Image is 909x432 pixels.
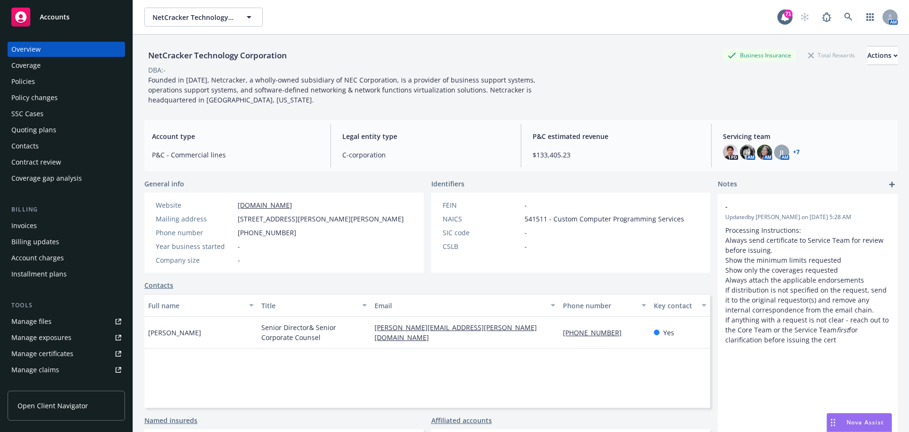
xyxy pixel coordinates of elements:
button: Title [258,294,371,317]
span: Founded in [DATE], Netcracker, a wholly-owned subsidiary of NEC Corporation, is a provider of bus... [148,75,537,104]
div: Policies [11,74,35,89]
a: Coverage gap analysis [8,171,125,186]
div: 71 [784,9,793,18]
div: Manage claims [11,362,59,377]
span: Accounts [40,13,70,21]
div: NetCracker Technology Corporation [144,49,291,62]
a: Accounts [8,4,125,30]
img: photo [740,145,755,160]
div: Phone number [563,301,635,311]
a: Manage exposures [8,330,125,345]
a: [DOMAIN_NAME] [238,201,292,210]
a: Overview [8,42,125,57]
div: Coverage gap analysis [11,171,82,186]
span: Senior Director& Senior Corporate Counsel [261,322,367,342]
button: Full name [144,294,258,317]
a: SSC Cases [8,106,125,121]
span: P&C estimated revenue [533,131,700,141]
p: Processing Instructions: Always send certificate to Service Team for review before issuing. Show ... [725,225,890,345]
div: NAICS [443,214,521,224]
div: Quoting plans [11,122,56,138]
img: photo [723,145,738,160]
a: Policies [8,74,125,89]
span: - [238,255,240,265]
div: Website [156,200,234,210]
span: Nova Assist [847,418,884,426]
a: [PHONE_NUMBER] [563,328,629,337]
a: Affiliated accounts [431,415,492,425]
a: Coverage [8,58,125,73]
a: Start snowing [795,8,814,27]
div: Actions [867,46,898,64]
a: Quoting plans [8,122,125,138]
div: Overview [11,42,41,57]
a: Contacts [144,280,173,290]
a: Policy changes [8,90,125,105]
div: Manage files [11,314,52,329]
button: Phone number [559,294,650,317]
a: Installment plans [8,267,125,282]
a: Search [839,8,858,27]
div: Total Rewards [803,49,860,61]
a: Account charges [8,250,125,266]
a: Manage files [8,314,125,329]
div: Year business started [156,241,234,251]
a: Contacts [8,138,125,154]
div: DBA: - [148,65,166,75]
span: Updated by [PERSON_NAME] on [DATE] 5:28 AM [725,213,890,221]
button: Actions [867,46,898,65]
a: Manage claims [8,362,125,377]
a: +7 [793,149,800,155]
div: Installment plans [11,267,67,282]
a: Manage BORs [8,378,125,394]
div: -Updatedby [PERSON_NAME] on [DATE] 5:28 AMProcessing Instructions: Always send certificate to Ser... [718,194,898,352]
div: Key contact [654,301,696,311]
div: Business Insurance [723,49,796,61]
div: Full name [148,301,243,311]
div: Title [261,301,356,311]
span: [STREET_ADDRESS][PERSON_NAME][PERSON_NAME] [238,214,404,224]
span: Open Client Navigator [18,401,88,411]
span: Servicing team [723,131,890,141]
div: SIC code [443,228,521,238]
span: - [238,241,240,251]
span: General info [144,179,184,189]
div: Policy changes [11,90,58,105]
div: Coverage [11,58,41,73]
div: Company size [156,255,234,265]
div: Email [374,301,545,311]
span: Legal entity type [342,131,509,141]
img: photo [757,145,772,160]
span: $133,405.23 [533,150,700,160]
span: Identifiers [431,179,464,189]
span: P&C - Commercial lines [152,150,319,160]
div: Account charges [11,250,64,266]
a: Billing updates [8,234,125,249]
a: [PERSON_NAME][EMAIL_ADDRESS][PERSON_NAME][DOMAIN_NAME] [374,323,537,342]
div: Drag to move [827,414,839,432]
a: Report a Bug [817,8,836,27]
span: - [725,202,865,211]
span: [PERSON_NAME] [148,328,201,338]
a: add [886,179,898,190]
div: Tools [8,301,125,310]
div: Billing updates [11,234,59,249]
a: Manage certificates [8,346,125,361]
div: Contract review [11,155,61,170]
div: Manage certificates [11,346,73,361]
span: 541511 - Custom Computer Programming Services [525,214,684,224]
button: Key contact [650,294,710,317]
span: - [525,228,527,238]
span: [PHONE_NUMBER] [238,228,296,238]
span: NetCracker Technology Corporation [152,12,234,22]
span: - [525,200,527,210]
div: Mailing address [156,214,234,224]
span: Account type [152,131,319,141]
span: Yes [663,328,674,338]
div: CSLB [443,241,521,251]
em: first [837,325,849,334]
a: Contract review [8,155,125,170]
a: Invoices [8,218,125,233]
button: Email [371,294,559,317]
